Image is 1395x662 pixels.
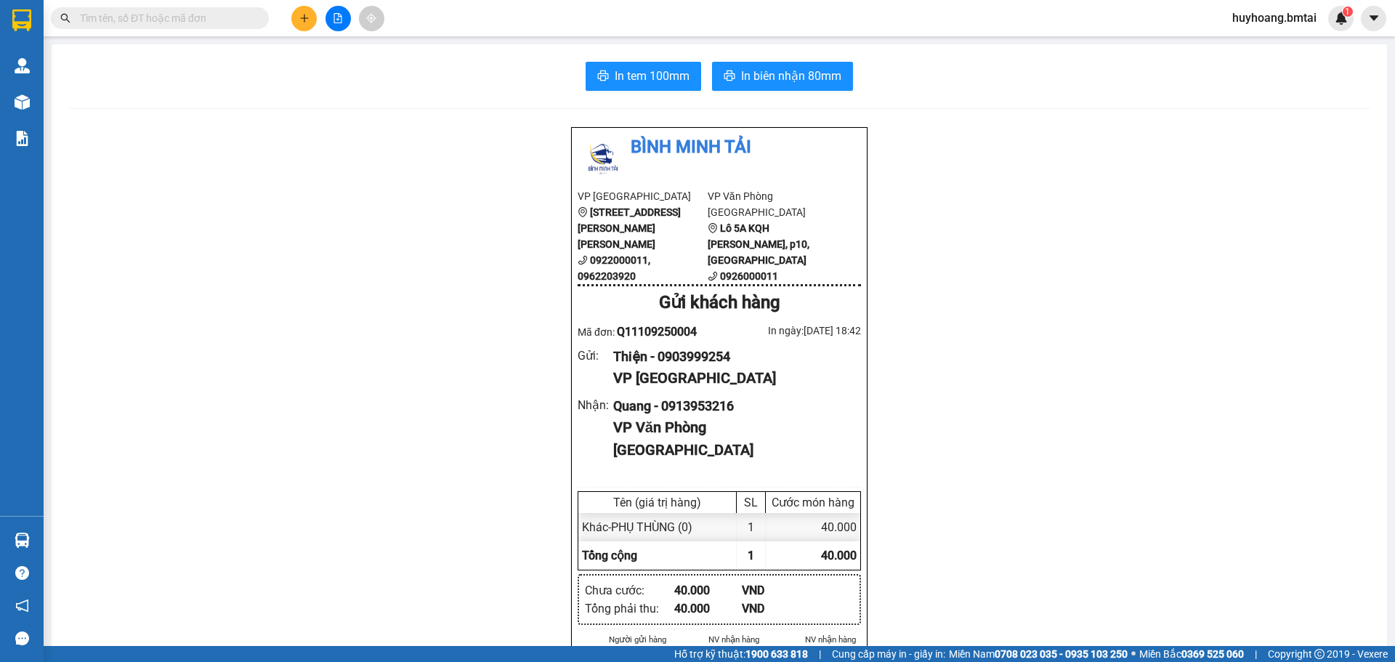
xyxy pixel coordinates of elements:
img: warehouse-icon [15,533,30,548]
div: Thiện - 0903999254 [613,347,849,367]
div: Gửi khách hàng [578,289,861,317]
span: 40.000 [821,549,857,562]
img: warehouse-icon [15,94,30,110]
div: 40.000 [766,513,860,541]
span: caret-down [1367,12,1380,25]
span: environment [708,223,718,233]
b: 0926000011 [720,270,778,282]
span: aim [366,13,376,23]
li: VP Văn Phòng [GEOGRAPHIC_DATA] [708,188,838,220]
div: Tên (giá trị hàng) [582,496,732,509]
li: VP [GEOGRAPHIC_DATA] [578,188,708,204]
div: SL [740,496,761,509]
b: [STREET_ADDRESS][PERSON_NAME][PERSON_NAME] [578,206,681,250]
div: Nhận : [578,396,613,414]
b: Lô 5A KQH [PERSON_NAME], p10, [GEOGRAPHIC_DATA] [708,222,809,266]
li: NV nhận hàng [703,633,765,646]
div: 40.000 [674,581,742,600]
span: search [60,13,70,23]
span: printer [597,70,609,84]
span: printer [724,70,735,84]
div: VND [742,581,809,600]
div: Mã đơn: [578,323,719,341]
span: huyhoang.bmtai [1221,9,1328,27]
button: printerIn tem 100mm [586,62,701,91]
span: Q11109250004 [617,325,697,339]
span: copyright [1314,649,1325,659]
strong: 0708 023 035 - 0935 103 250 [995,648,1128,660]
img: logo.jpg [7,7,58,58]
span: In biên nhận 80mm [741,67,841,85]
span: notification [15,599,29,613]
span: environment [578,207,588,217]
span: | [1255,646,1257,662]
sup: 1 [1343,7,1353,17]
div: VP [GEOGRAPHIC_DATA] [613,367,849,389]
img: logo-vxr [12,9,31,31]
span: Miền Nam [949,646,1128,662]
div: 40.000 [674,600,742,618]
img: solution-icon [15,131,30,146]
span: plus [299,13,310,23]
span: Miền Bắc [1139,646,1244,662]
b: 0922000011, 0962203920 [578,254,650,282]
li: VP [GEOGRAPHIC_DATA] [7,62,100,110]
span: 1 [1345,7,1350,17]
div: VND [742,600,809,618]
button: caret-down [1361,6,1386,31]
span: Cung cấp máy in - giấy in: [832,646,945,662]
strong: 1900 633 818 [745,648,808,660]
div: Chưa cước : [585,581,674,600]
span: question-circle [15,566,29,580]
button: printerIn biên nhận 80mm [712,62,853,91]
div: 1 [737,513,766,541]
div: Quang - 0913953216 [613,396,849,416]
span: phone [708,271,718,281]
span: Hỗ trợ kỹ thuật: [674,646,808,662]
div: VP Văn Phòng [GEOGRAPHIC_DATA] [613,416,849,462]
img: warehouse-icon [15,58,30,73]
button: aim [359,6,384,31]
span: | [819,646,821,662]
li: NV nhận hàng [799,633,861,646]
span: message [15,631,29,645]
strong: 0369 525 060 [1181,648,1244,660]
button: file-add [325,6,351,31]
span: 1 [748,549,754,562]
li: VP Văn Phòng [GEOGRAPHIC_DATA] [100,62,193,110]
button: plus [291,6,317,31]
span: file-add [333,13,343,23]
li: Bình Minh Tải [7,7,211,35]
img: logo.jpg [578,134,628,185]
span: Tổng cộng [582,549,637,562]
div: In ngày: [DATE] 18:42 [719,323,861,339]
span: phone [578,255,588,265]
div: Tổng phải thu : [585,600,674,618]
span: Khác - PHỤ THÙNG (0) [582,520,692,534]
div: Cước món hàng [769,496,857,509]
li: Người gửi hàng xác nhận [607,633,668,659]
span: ⚪️ [1131,651,1136,657]
img: icon-new-feature [1335,12,1348,25]
input: Tìm tên, số ĐT hoặc mã đơn [80,10,251,26]
span: In tem 100mm [615,67,690,85]
div: Gửi : [578,347,613,365]
li: Bình Minh Tải [578,134,861,161]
